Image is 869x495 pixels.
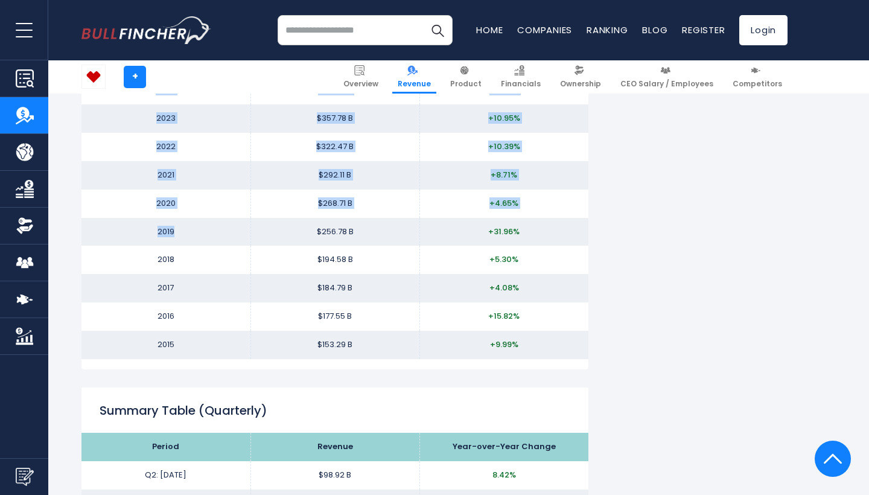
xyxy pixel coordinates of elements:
[488,112,520,124] span: +10.95%
[81,461,250,490] td: Q2: [DATE]
[490,339,518,350] span: +9.99%
[250,246,419,274] td: $194.58 B
[488,226,520,237] span: +31.96%
[338,60,384,94] a: Overview
[398,79,431,89] span: Revenue
[682,24,725,36] a: Register
[16,217,34,235] img: Ownership
[488,141,520,152] span: +10.39%
[489,282,519,293] span: +4.08%
[81,16,211,44] img: bullfincher logo
[491,169,517,180] span: +8.71%
[250,161,419,190] td: $292.11 B
[81,433,250,461] th: Period
[489,254,518,265] span: +5.30%
[81,302,250,331] td: 2016
[733,79,782,89] span: Competitors
[250,218,419,246] td: $256.78 B
[81,218,250,246] td: 2019
[422,15,453,45] button: Search
[495,60,546,94] a: Financials
[100,401,570,420] h2: Summary Table (Quarterly)
[392,60,436,94] a: Revenue
[727,60,788,94] a: Competitors
[250,331,419,359] td: $153.29 B
[642,24,667,36] a: Blog
[81,331,250,359] td: 2015
[81,104,250,133] td: 2023
[739,15,788,45] a: Login
[250,190,419,218] td: $268.71 B
[81,16,211,44] a: Go to homepage
[615,60,719,94] a: CEO Salary / Employees
[81,274,250,302] td: 2017
[250,433,419,461] th: Revenue
[81,190,250,218] td: 2020
[620,79,713,89] span: CEO Salary / Employees
[517,24,572,36] a: Companies
[501,79,541,89] span: Financials
[250,274,419,302] td: $184.79 B
[445,60,487,94] a: Product
[250,302,419,331] td: $177.55 B
[476,24,503,36] a: Home
[82,65,105,88] img: CVS logo
[250,133,419,161] td: $322.47 B
[124,66,146,88] a: +
[250,104,419,133] td: $357.78 B
[81,246,250,274] td: 2018
[587,24,628,36] a: Ranking
[488,310,520,322] span: +15.82%
[419,433,588,461] th: Year-over-Year Change
[81,133,250,161] td: 2022
[343,79,378,89] span: Overview
[81,161,250,190] td: 2021
[450,79,482,89] span: Product
[492,469,516,481] span: 8.42%
[560,79,601,89] span: Ownership
[555,60,606,94] a: Ownership
[250,461,419,490] td: $98.92 B
[489,197,518,209] span: +4.65%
